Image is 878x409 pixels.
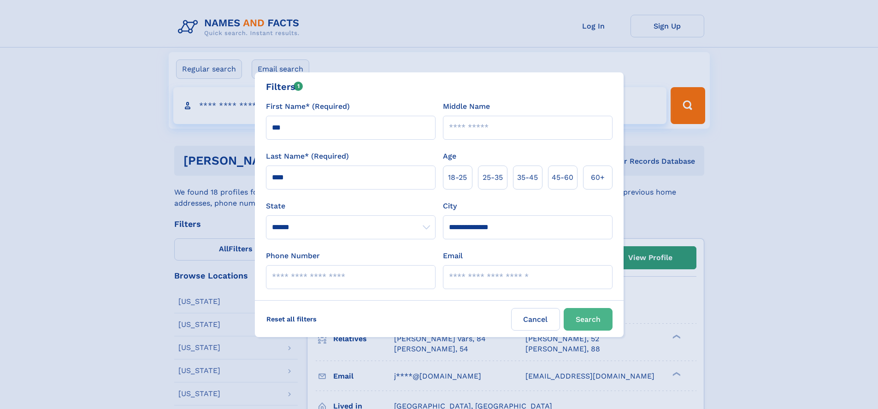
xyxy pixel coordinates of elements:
label: Last Name* (Required) [266,151,349,162]
span: 35‑45 [517,172,538,183]
span: 25‑35 [483,172,503,183]
label: City [443,201,457,212]
span: 45‑60 [552,172,573,183]
label: Email [443,250,463,261]
label: Cancel [511,308,560,331]
div: Filters [266,80,303,94]
label: Middle Name [443,101,490,112]
span: 18‑25 [448,172,467,183]
label: Age [443,151,456,162]
label: First Name* (Required) [266,101,350,112]
label: Phone Number [266,250,320,261]
button: Search [564,308,613,331]
span: 60+ [591,172,605,183]
label: Reset all filters [260,308,323,330]
label: State [266,201,436,212]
